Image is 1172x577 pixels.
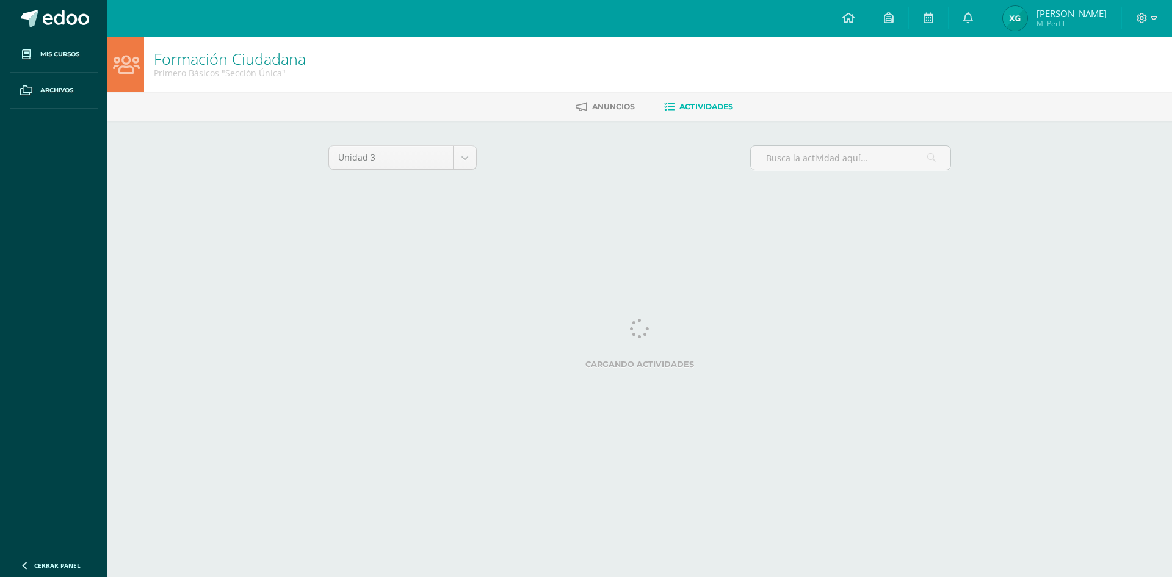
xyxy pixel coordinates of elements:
a: Mis cursos [10,37,98,73]
a: Formación Ciudadana [154,48,306,69]
img: 83e7cf6e796d57b8bd93183efde389e2.png [1003,6,1027,31]
h1: Formación Ciudadana [154,50,306,67]
span: Cerrar panel [34,561,81,570]
a: Anuncios [576,97,635,117]
span: [PERSON_NAME] [1036,7,1107,20]
label: Cargando actividades [328,360,951,369]
span: Unidad 3 [338,146,444,169]
a: Actividades [664,97,733,117]
input: Busca la actividad aquí... [751,146,950,170]
span: Archivos [40,85,73,95]
span: Mis cursos [40,49,79,59]
div: Primero Básicos 'Sección Única' [154,67,306,79]
span: Mi Perfil [1036,18,1107,29]
a: Unidad 3 [329,146,476,169]
span: Anuncios [592,102,635,111]
span: Actividades [679,102,733,111]
a: Archivos [10,73,98,109]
